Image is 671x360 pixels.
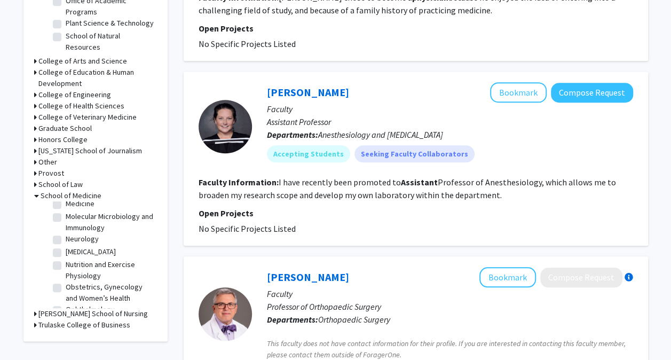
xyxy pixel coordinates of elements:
[199,177,279,187] b: Faculty Information:
[540,268,622,287] button: Compose Request to Keith Kenter
[38,112,137,123] h3: College of Veterinary Medicine
[66,259,154,281] label: Nutrition and Exercise Physiology
[267,115,633,128] p: Assistant Professor
[267,287,633,300] p: Faculty
[38,89,111,100] h3: College of Engineering
[38,56,127,67] h3: College of Arts and Science
[38,179,83,190] h3: School of Law
[66,18,154,29] label: Plant Science & Technology
[38,123,92,134] h3: Graduate School
[66,233,99,245] label: Neurology
[267,314,318,325] b: Departments:
[66,246,116,257] label: [MEDICAL_DATA]
[38,319,130,331] h3: Trulaske College of Business
[267,300,633,313] p: Professor of Orthopaedic Surgery
[41,190,101,201] h3: School of Medicine
[38,156,57,168] h3: Other
[199,223,296,234] span: No Specific Projects Listed
[551,83,633,103] button: Compose Request to Antoinette Burger
[38,134,88,145] h3: Honors College
[38,67,157,89] h3: College of Education & Human Development
[199,22,633,35] p: Open Projects
[38,100,124,112] h3: College of Health Sciences
[8,312,45,352] iframe: Chat
[199,177,616,200] fg-read-more: I have recently been promoted to Professor of Anesthesiology, which allows me to broaden my resea...
[267,103,633,115] p: Faculty
[267,270,349,284] a: [PERSON_NAME]
[66,281,154,304] label: Obstetrics, Gynecology and Women’s Health
[267,145,350,162] mat-chip: Accepting Students
[66,30,154,53] label: School of Natural Resources
[318,129,443,140] span: Anesthesiology and [MEDICAL_DATA]
[479,267,536,287] button: Add Keith Kenter to Bookmarks
[66,198,94,209] label: Medicine
[267,129,318,140] b: Departments:
[199,38,296,49] span: No Specific Projects Listed
[199,207,633,220] p: Open Projects
[354,145,475,162] mat-chip: Seeking Faculty Collaborators
[318,314,390,325] span: Orthopaedic Surgery
[38,308,148,319] h3: [PERSON_NAME] School of Nursing
[38,168,64,179] h3: Provost
[267,85,349,99] a: [PERSON_NAME]
[625,273,633,281] div: More information
[38,145,142,156] h3: [US_STATE] School of Journalism
[490,82,547,103] button: Add Antoinette Burger to Bookmarks
[66,211,154,233] label: Molecular Microbiology and Immunology
[401,177,438,187] b: Assistant
[66,304,115,315] label: Ophthalmology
